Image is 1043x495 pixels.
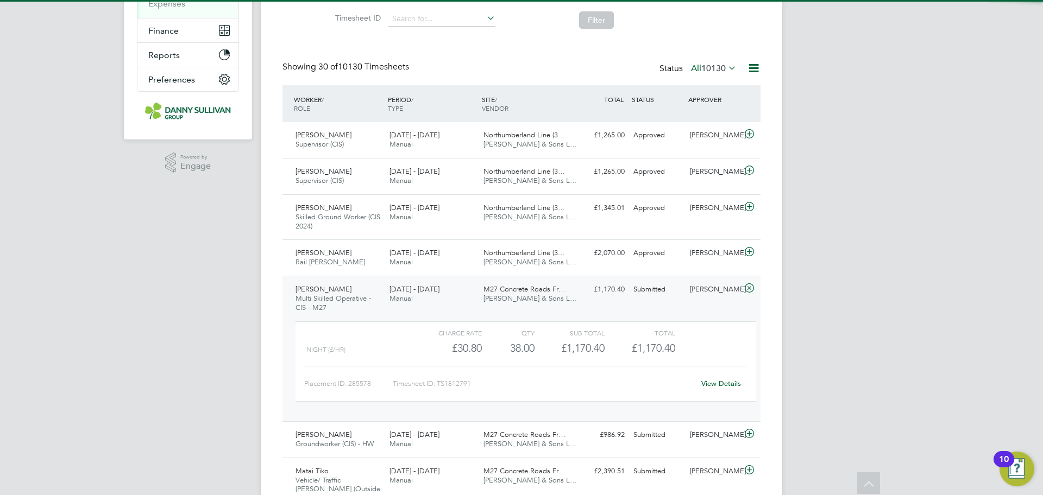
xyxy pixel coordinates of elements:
span: [PERSON_NAME] [296,167,351,176]
div: Total [605,326,675,339]
span: M27 Concrete Roads Fr… [483,466,566,475]
div: Submitted [629,426,686,444]
div: [PERSON_NAME] [686,244,742,262]
span: Skilled Ground Worker (CIS 2024) [296,212,380,231]
span: [DATE] - [DATE] [389,248,439,257]
span: [PERSON_NAME] & Sons L… [483,294,577,303]
span: 10130 [701,63,726,74]
span: [PERSON_NAME] & Sons L… [483,139,577,149]
div: Submitted [629,281,686,299]
span: [PERSON_NAME] & Sons L… [483,176,577,185]
div: Approved [629,199,686,217]
span: Manual [389,294,413,303]
input: Search for... [388,11,495,27]
span: Finance [148,26,179,36]
span: Night (£/HR) [306,346,345,353]
span: [DATE] - [DATE] [389,167,439,176]
button: Open Resource Center, 10 new notifications [1000,452,1034,486]
span: TOTAL [604,95,624,104]
div: SITE [479,90,573,118]
span: Manual [389,257,413,266]
div: £1,345.01 [573,199,629,217]
div: Submitted [629,462,686,480]
span: £1,170.40 [632,341,675,354]
div: Timesheet ID: TS1812791 [393,375,694,392]
div: £1,265.00 [573,126,629,144]
button: Reports [137,43,238,67]
a: Powered byEngage [165,153,211,173]
div: Approved [629,244,686,262]
span: Manual [389,212,413,221]
span: Northumberland Line (3… [483,248,565,257]
div: PERIOD [385,90,479,118]
span: Engage [180,162,211,171]
div: £30.80 [412,339,482,357]
div: £1,170.40 [573,281,629,299]
span: Northumberland Line (3… [483,167,565,176]
a: View Details [701,379,741,388]
div: [PERSON_NAME] [686,126,742,144]
div: Showing [282,61,411,73]
span: [DATE] - [DATE] [389,203,439,212]
span: [PERSON_NAME] [296,130,351,139]
div: Approved [629,163,686,181]
span: Reports [148,50,180,60]
span: M27 Concrete Roads Fr… [483,430,566,439]
span: / [322,95,324,104]
a: Go to home page [137,103,239,120]
span: [DATE] - [DATE] [389,466,439,475]
div: [PERSON_NAME] [686,426,742,444]
div: STATUS [629,90,686,109]
div: Charge rate [412,326,482,339]
div: £2,070.00 [573,244,629,262]
img: dannysullivan-logo-retina.png [145,103,231,120]
span: [PERSON_NAME] [296,430,351,439]
span: ROLE [294,104,310,112]
span: VENDOR [482,104,508,112]
span: [DATE] - [DATE] [389,284,439,294]
span: Manual [389,475,413,485]
div: 38.00 [482,339,535,357]
span: [PERSON_NAME] & Sons L… [483,212,577,221]
span: Manual [389,176,413,185]
span: [DATE] - [DATE] [389,430,439,439]
span: TYPE [388,104,403,112]
div: APPROVER [686,90,742,109]
div: £2,390.51 [573,462,629,480]
div: Sub Total [535,326,605,339]
span: Multi Skilled Operative - CIS - M27 [296,294,371,312]
div: £1,170.40 [535,339,605,357]
div: 10 [999,459,1009,473]
span: Groundworker (CIS) - HW [296,439,374,448]
div: QTY [482,326,535,339]
span: Preferences [148,74,195,85]
div: [PERSON_NAME] [686,281,742,299]
span: Rail [PERSON_NAME] [296,257,365,266]
div: [PERSON_NAME] [686,462,742,480]
span: Powered by [180,153,211,162]
span: Supervisor (CIS) [296,139,344,149]
span: [PERSON_NAME] & Sons L… [483,439,577,448]
span: [PERSON_NAME] & Sons L… [483,475,577,485]
span: Matai Tiko [296,466,329,475]
div: [PERSON_NAME] [686,199,742,217]
label: Timesheet ID [332,13,381,23]
span: [DATE] - [DATE] [389,130,439,139]
span: / [495,95,497,104]
span: [PERSON_NAME] [296,284,351,294]
div: Status [659,61,739,77]
div: £1,265.00 [573,163,629,181]
span: / [411,95,413,104]
span: [PERSON_NAME] & Sons L… [483,257,577,266]
span: Manual [389,139,413,149]
div: WORKER [291,90,385,118]
button: Preferences [137,67,238,91]
span: Manual [389,439,413,448]
span: Northumberland Line (3… [483,130,565,139]
div: Placement ID: 285578 [304,375,393,392]
span: 30 of [318,61,338,72]
label: All [691,63,737,74]
span: [PERSON_NAME] [296,203,351,212]
span: M27 Concrete Roads Fr… [483,284,566,294]
button: Finance [137,18,238,42]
